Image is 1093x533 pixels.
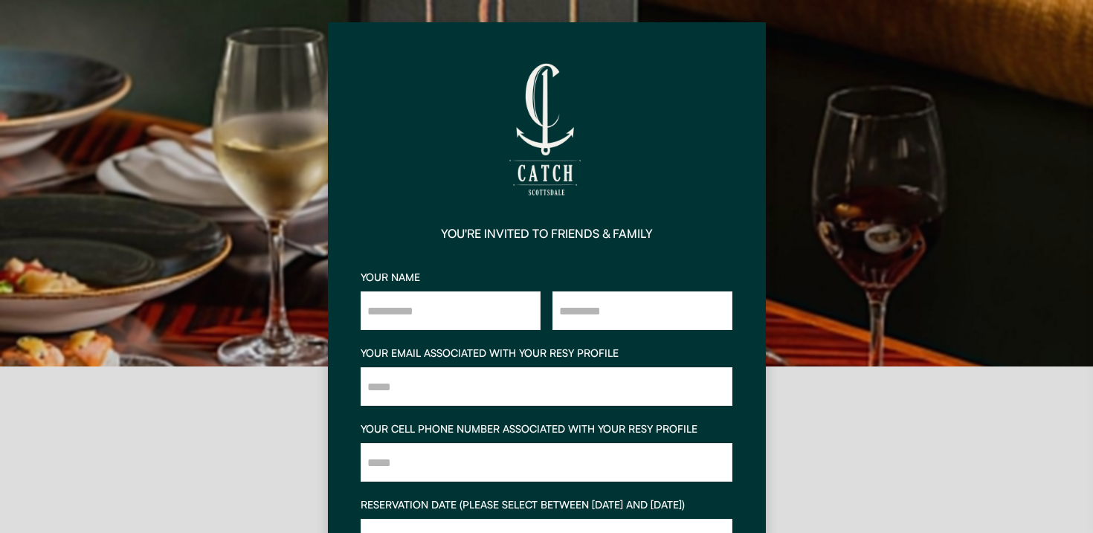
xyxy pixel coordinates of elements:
[472,55,621,204] img: CATCH%20SCOTTSDALE_Logo%20Only.png
[361,424,732,434] div: YOUR CELL PHONE NUMBER ASSOCIATED WITH YOUR RESY PROFILE
[361,272,732,282] div: YOUR NAME
[361,500,732,510] div: RESERVATION DATE (PLEASE SELECT BETWEEN [DATE] AND [DATE])
[361,348,732,358] div: YOUR EMAIL ASSOCIATED WITH YOUR RESY PROFILE
[441,227,653,239] div: YOU'RE INVITED TO FRIENDS & FAMILY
